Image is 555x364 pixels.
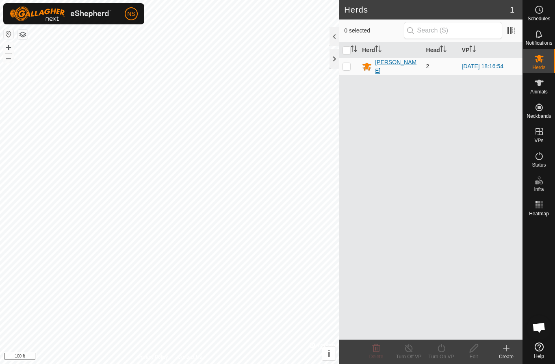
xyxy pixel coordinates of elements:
span: Neckbands [527,114,551,119]
th: Head [423,42,459,58]
p-sorticon: Activate to sort [440,47,447,53]
div: Turn Off VP [392,353,425,360]
span: Delete [369,354,384,360]
a: Contact Us [178,353,202,361]
span: Heatmap [529,211,549,216]
img: Gallagher Logo [10,6,111,21]
button: – [4,53,13,63]
p-sorticon: Activate to sort [375,47,382,53]
button: Reset Map [4,29,13,39]
span: 2 [426,63,429,69]
p-sorticon: Activate to sort [469,47,476,53]
p-sorticon: Activate to sort [351,47,357,53]
span: Herds [532,65,545,70]
button: i [322,347,336,360]
a: Help [523,339,555,362]
div: Edit [457,353,490,360]
span: NS [127,10,135,18]
input: Search (S) [404,22,502,39]
th: VP [459,42,522,58]
a: [DATE] 18:16:54 [462,63,503,69]
span: VPs [534,138,543,143]
span: 1 [510,4,514,16]
span: i [327,348,330,359]
span: Notifications [526,41,552,45]
div: Create [490,353,522,360]
div: Turn On VP [425,353,457,360]
span: Infra [534,187,544,192]
a: Privacy Policy [138,353,168,361]
th: Herd [359,42,423,58]
span: Animals [530,89,548,94]
h2: Herds [344,5,510,15]
span: Schedules [527,16,550,21]
div: [PERSON_NAME] [375,58,419,75]
span: 0 selected [344,26,403,35]
button: Map Layers [18,30,28,39]
span: Status [532,162,546,167]
div: Open chat [527,315,551,340]
button: + [4,43,13,52]
span: Help [534,354,544,359]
